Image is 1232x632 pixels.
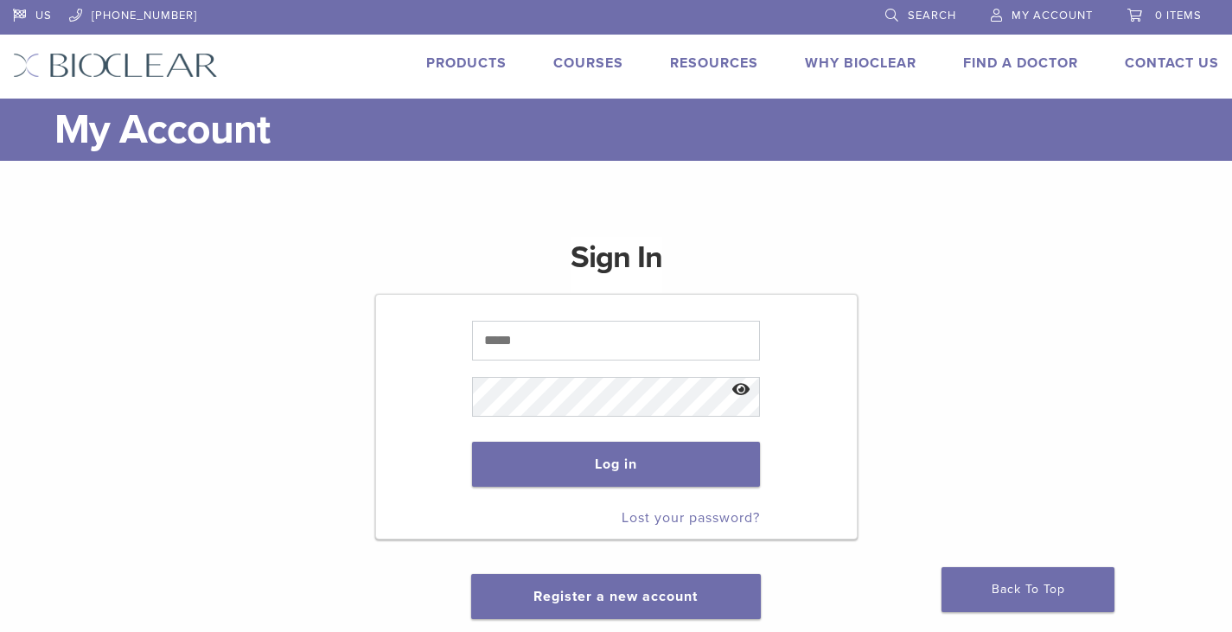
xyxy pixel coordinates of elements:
span: Search [908,9,956,22]
a: Lost your password? [622,509,760,527]
h1: My Account [54,99,1219,161]
a: Back To Top [942,567,1114,612]
a: Contact Us [1125,54,1219,72]
span: 0 items [1155,9,1202,22]
button: Show password [723,368,760,412]
a: Courses [553,54,623,72]
img: Bioclear [13,53,218,78]
a: Products [426,54,507,72]
span: My Account [1012,9,1093,22]
h1: Sign In [571,237,662,292]
a: Find A Doctor [963,54,1078,72]
button: Register a new account [471,574,761,619]
a: Register a new account [533,588,698,605]
a: Resources [670,54,758,72]
a: Why Bioclear [805,54,916,72]
button: Log in [472,442,761,487]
